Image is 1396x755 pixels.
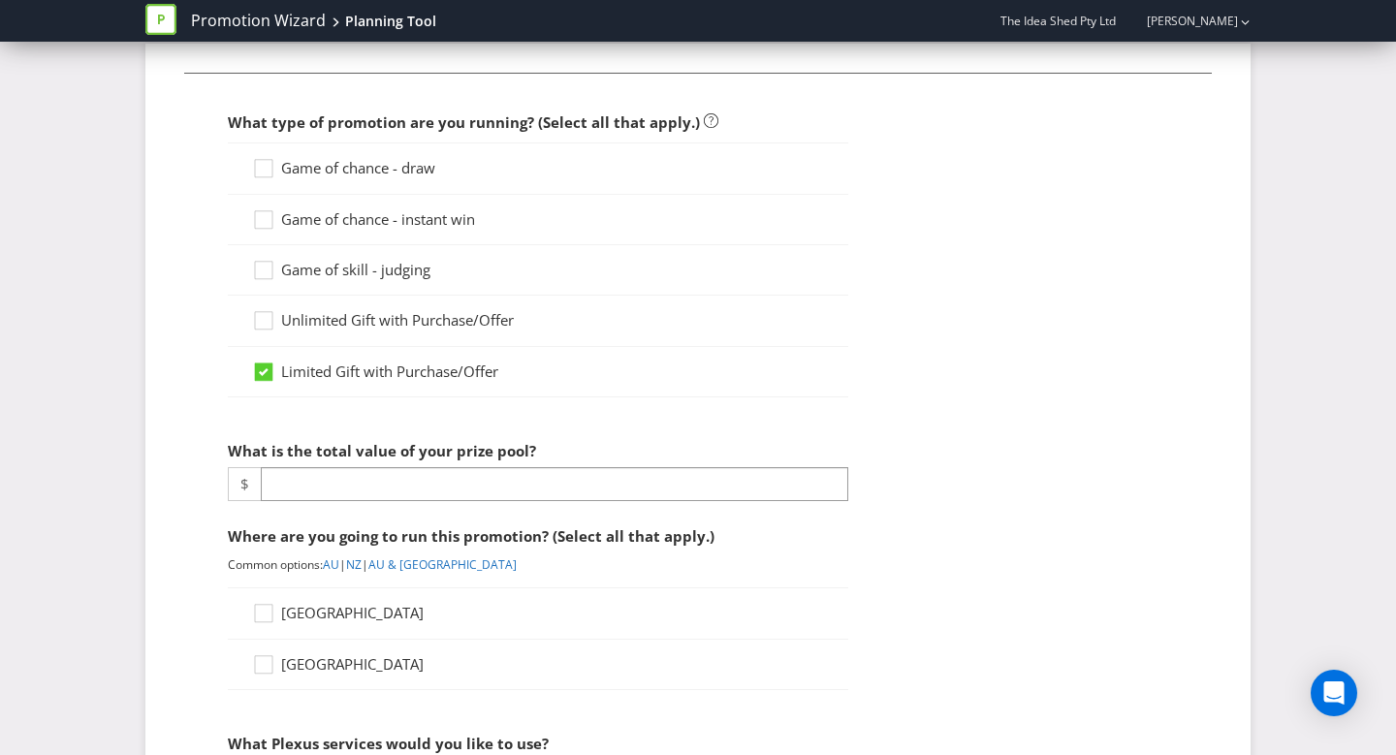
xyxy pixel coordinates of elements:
span: $ [228,467,261,501]
a: AU & [GEOGRAPHIC_DATA] [368,556,517,573]
span: What is the total value of your prize pool? [228,441,536,460]
div: Planning Tool [345,12,436,31]
a: [PERSON_NAME] [1127,13,1238,29]
a: AU [323,556,339,573]
span: | [339,556,346,573]
span: What type of promotion are you running? (Select all that apply.) [228,112,700,132]
span: Common options: [228,556,323,573]
span: Game of chance - instant win [281,209,475,229]
a: Promotion Wizard [191,10,326,32]
span: What Plexus services would you like to use? [228,734,549,753]
span: | [362,556,368,573]
span: [GEOGRAPHIC_DATA] [281,654,424,674]
span: Game of skill - judging [281,260,430,279]
a: NZ [346,556,362,573]
div: Where are you going to run this promotion? (Select all that apply.) [228,517,848,556]
span: The Idea Shed Pty Ltd [1000,13,1116,29]
span: Unlimited Gift with Purchase/Offer [281,310,514,330]
span: [GEOGRAPHIC_DATA] [281,603,424,622]
span: Limited Gift with Purchase/Offer [281,362,498,381]
span: Game of chance - draw [281,158,435,177]
div: Open Intercom Messenger [1311,670,1357,716]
